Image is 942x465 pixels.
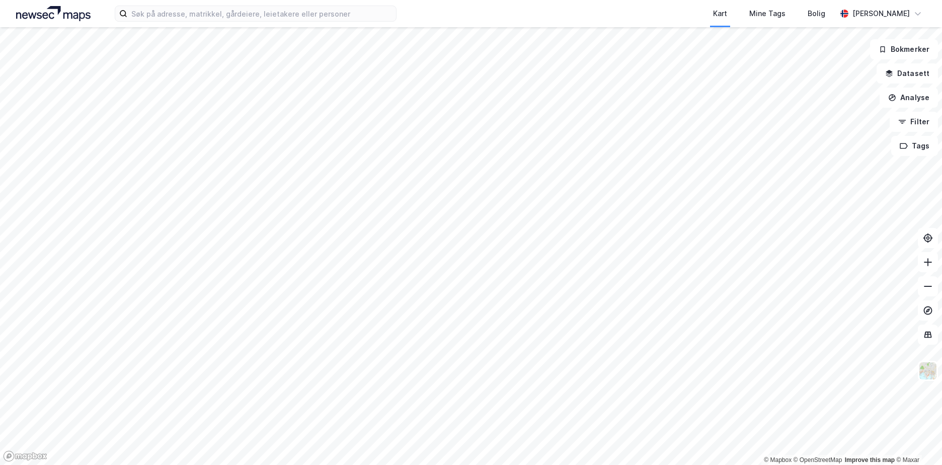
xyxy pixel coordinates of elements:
div: Bolig [808,8,825,20]
img: Z [918,361,937,380]
div: Kart [713,8,727,20]
button: Bokmerker [870,39,938,59]
iframe: Chat Widget [892,417,942,465]
a: Mapbox [764,456,792,463]
button: Filter [890,112,938,132]
button: Analyse [880,88,938,108]
button: Tags [891,136,938,156]
input: Søk på adresse, matrikkel, gårdeiere, leietakere eller personer [127,6,396,21]
button: Datasett [877,63,938,84]
a: Improve this map [845,456,895,463]
div: [PERSON_NAME] [852,8,910,20]
a: OpenStreetMap [794,456,842,463]
div: Mine Tags [749,8,786,20]
img: logo.a4113a55bc3d86da70a041830d287a7e.svg [16,6,91,21]
a: Mapbox homepage [3,450,47,462]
